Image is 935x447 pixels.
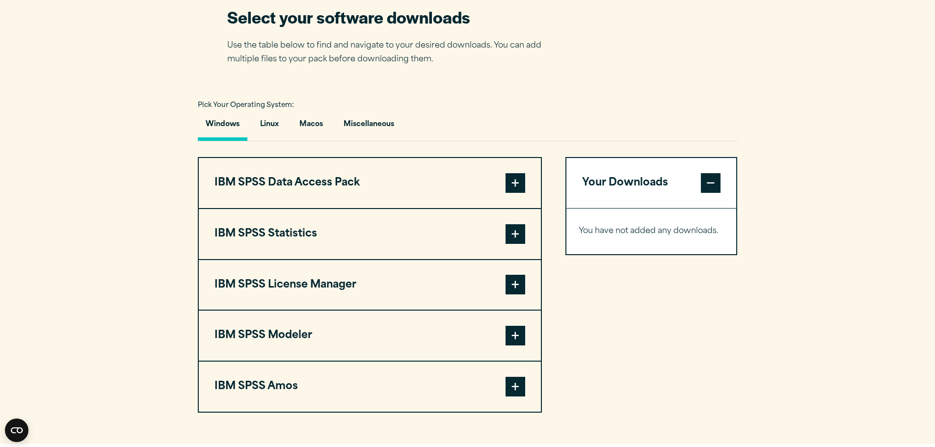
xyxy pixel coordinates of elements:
button: IBM SPSS Amos [199,362,541,412]
button: IBM SPSS Statistics [199,209,541,259]
div: Your Downloads [566,208,737,254]
button: IBM SPSS Modeler [199,311,541,361]
button: Macos [292,113,331,141]
p: You have not added any downloads. [579,224,724,238]
button: Open CMP widget [5,419,28,442]
button: Miscellaneous [336,113,402,141]
button: Your Downloads [566,158,737,208]
span: Pick Your Operating System: [198,102,294,108]
button: IBM SPSS Data Access Pack [199,158,541,208]
button: Linux [252,113,287,141]
p: Use the table below to find and navigate to your desired downloads. You can add multiple files to... [227,39,556,67]
h2: Select your software downloads [227,6,556,28]
button: Windows [198,113,247,141]
button: IBM SPSS License Manager [199,260,541,310]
